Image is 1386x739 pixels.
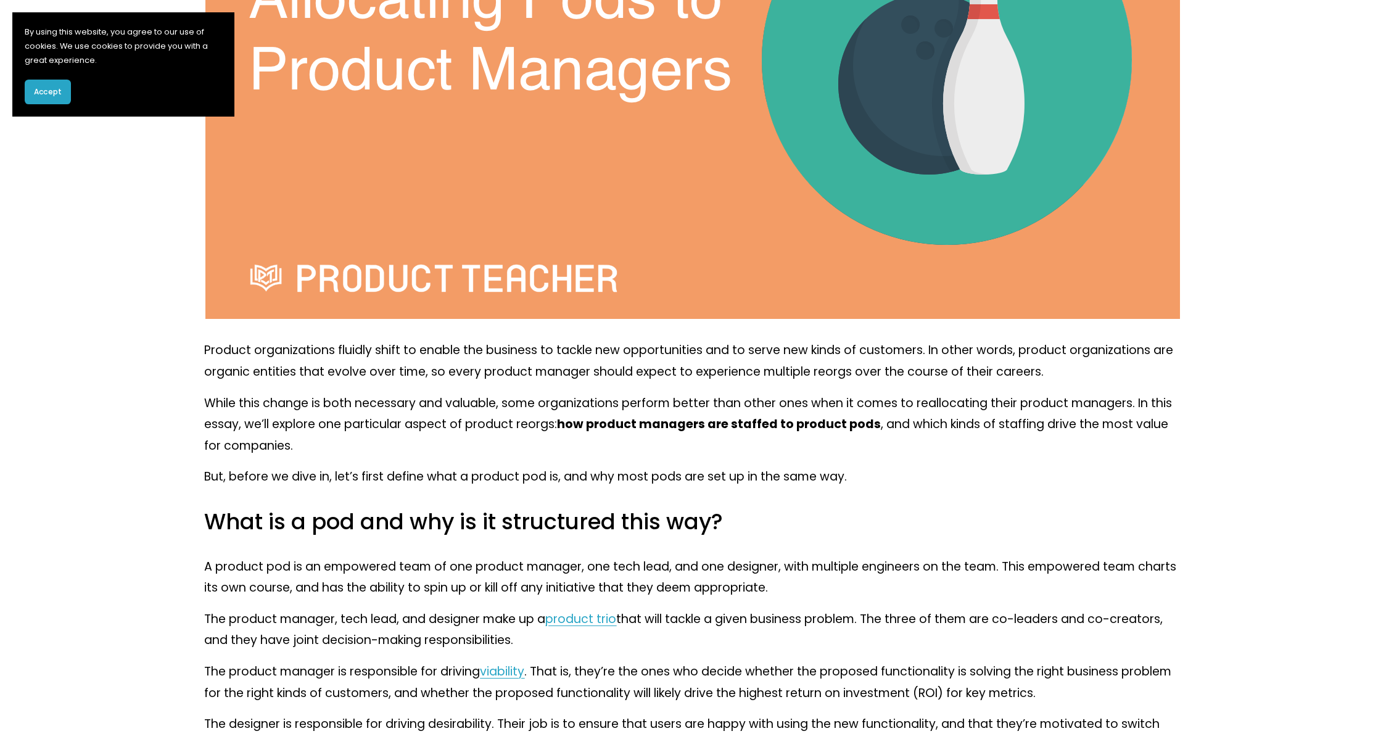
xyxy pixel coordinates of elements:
p: While this change is both necessary and valuable, some organizations perform better than other on... [204,393,1181,457]
p: By using this website, you agree to our use of cookies. We use cookies to provide you with a grea... [25,25,222,67]
section: Cookie banner [12,12,234,117]
a: product trio [545,611,616,627]
p: Product organizations fluidly shift to enable the business to tackle new opportunities and to ser... [204,340,1181,382]
button: Accept [25,80,71,104]
span: Accept [34,86,62,97]
a: viability [480,663,524,680]
p: But, before we dive in, let’s first define what a product pod is, and why most pods are set up in... [204,466,1181,488]
h3: What is a pod and why is it structured this way? [204,508,1181,537]
p: A product pod is an empowered team of one product manager, one tech lead, and one designer, with ... [204,556,1181,599]
strong: how product managers are staffed to product pods [557,416,881,432]
p: The product manager, tech lead, and designer make up a that will tackle a given business problem.... [204,609,1181,651]
p: The product manager is responsible for driving . That is, they’re the ones who decide whether the... [204,661,1181,704]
